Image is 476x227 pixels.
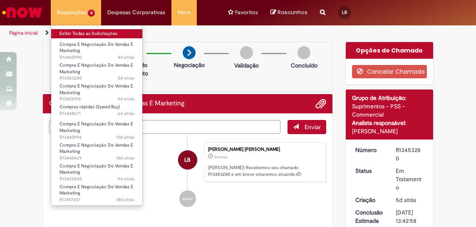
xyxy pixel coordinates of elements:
[59,104,120,110] span: Compras rápidas (Speed Buy)
[59,176,134,182] span: R13435838
[116,155,134,161] time: 22/08/2025 15:25:32
[396,196,416,204] span: 5d atrás
[315,98,326,109] button: Adicionar anexos
[116,155,134,161] span: 10d atrás
[396,146,424,162] div: R13453280
[118,96,134,102] span: 5d atrás
[349,146,390,154] dt: Número
[59,155,134,162] span: R13440439
[107,8,165,17] span: Despesas Corporativas
[118,75,134,81] time: 27/08/2025 15:42:52
[396,208,424,225] div: [DATE] 13:42:58
[59,83,133,96] span: Compra E Negociação De Vendas E Marketing
[49,120,280,134] textarea: Digite sua mensagem aqui...
[288,120,326,134] button: Enviar
[240,46,253,59] img: img-circle-grey.png
[208,147,322,152] div: [PERSON_NAME] [PERSON_NAME]
[116,134,134,140] span: 10d atrás
[183,46,196,59] img: arrow-next.png
[51,141,143,159] a: Aberto R13440439 : Compra E Negociação De Vendas E Marketing
[51,40,143,58] a: Aberto R13460990 : Compra E Negociação De Vendas E Marketing
[49,134,326,216] ul: Histórico de tíquete
[118,96,134,102] time: 27/08/2025 14:50:29
[59,62,133,75] span: Compra E Negociação De Vendas E Marketing
[174,61,205,69] p: Negociação
[178,150,197,170] div: Lucas Silveira Balloni
[59,75,134,82] span: R13453280
[346,42,434,59] div: Opções do Chamado
[352,102,427,119] div: Suprimentos - PSS - Commercial
[234,61,259,70] p: Validação
[9,30,38,36] a: Página inicial
[6,25,271,41] ul: Trilhas de página
[117,176,134,182] span: 11d atrás
[51,120,143,137] a: Aberto R13440994 : Compra E Negociação De Vendas E Marketing
[1,4,44,21] img: ServiceNow
[214,155,228,160] span: 5d atrás
[297,46,310,59] img: img-circle-grey.png
[49,100,185,107] h2: Compra E Negociação De Vendas E Marketing Histórico de tíquete
[118,54,134,60] span: 4d atrás
[352,119,427,127] div: Analista responsável:
[51,29,143,38] a: Exibir Todas as Solicitações
[59,163,133,176] span: Compra E Negociação De Vendas E Marketing
[51,61,143,79] a: Aberto R13453280 : Compra E Negociação De Vendas E Marketing
[59,142,133,155] span: Compra E Negociação De Vendas E Marketing
[305,123,321,131] span: Enviar
[396,196,416,204] time: 27/08/2025 15:42:51
[116,134,134,140] time: 22/08/2025 17:02:06
[59,96,134,102] span: R13452918
[118,54,134,60] time: 29/08/2025 09:13:57
[59,197,134,203] span: R13417257
[116,197,134,203] span: 18d atrás
[59,121,133,134] span: Compra E Negociação De Vendas E Marketing
[59,54,134,61] span: R13460990
[118,75,134,81] span: 5d atrás
[349,196,390,204] dt: Criação
[342,10,347,15] span: LB
[396,167,424,192] div: Em Tratamento
[291,61,317,70] p: Concluído
[208,165,322,177] p: [PERSON_NAME]! Recebemos seu chamado R13453280 e em breve estaremos atuando.
[118,110,134,117] time: 26/08/2025 14:32:01
[59,184,133,197] span: Compra E Negociação De Vendas E Marketing
[352,94,427,102] div: Grupo de Atribuição:
[352,65,427,78] button: Cancelar Chamado
[57,8,86,17] span: Requisições
[118,110,134,117] span: 6d atrás
[349,167,390,175] dt: Status
[88,10,95,17] span: 8
[178,8,191,17] span: More
[59,41,133,54] span: Compra E Negociação De Vendas E Marketing
[59,134,134,141] span: R13440994
[214,155,228,160] time: 27/08/2025 15:42:51
[270,8,307,16] a: No momento, sua lista de rascunhos tem 0 Itens
[51,82,143,100] a: Aberto R13452918 : Compra E Negociação De Vendas E Marketing
[116,197,134,203] time: 14/08/2025 11:42:48
[352,127,427,135] div: [PERSON_NAME]
[51,182,143,200] a: Aberto R13417257 : Compra E Negociação De Vendas E Marketing
[51,102,143,118] a: Aberto R13448671 : Compras rápidas (Speed Buy)
[51,25,143,206] ul: Requisições
[278,8,307,16] span: Rascunhos
[59,110,134,117] span: R13448671
[235,8,258,17] span: Favoritos
[396,196,424,204] div: 27/08/2025 15:42:51
[117,176,134,182] time: 21/08/2025 11:47:02
[49,142,326,182] li: Lucas Silveira Balloni
[51,162,143,180] a: Aberto R13435838 : Compra E Negociação De Vendas E Marketing
[349,208,390,225] dt: Conclusão Estimada
[184,150,191,170] span: LB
